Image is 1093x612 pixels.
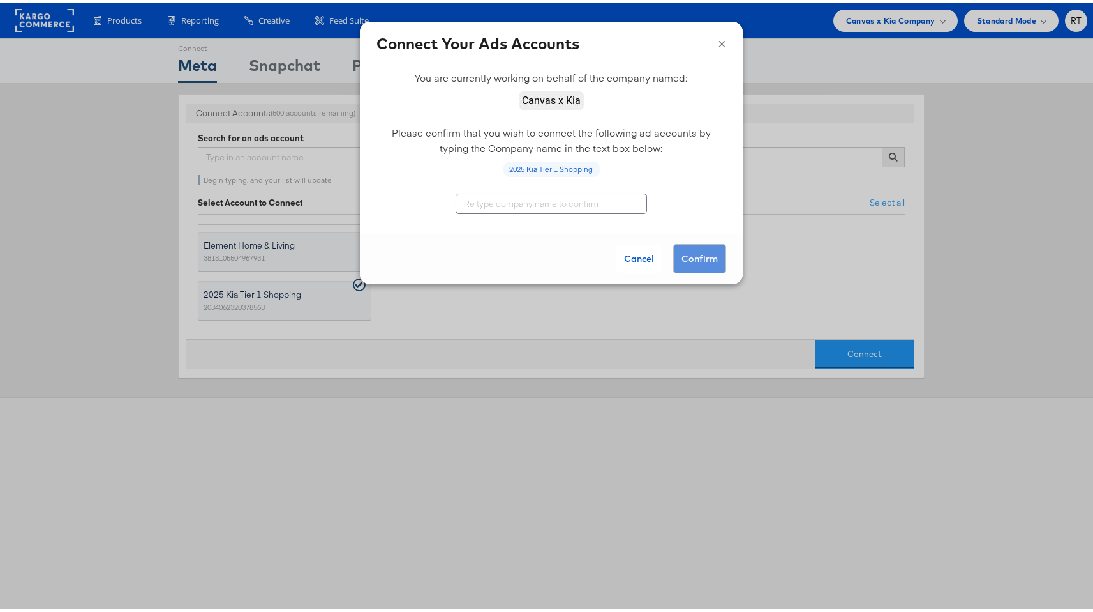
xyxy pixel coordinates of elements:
[376,123,726,153] p: Please confirm that you wish to connect the following ad accounts by typing the Company name in t...
[503,159,600,174] div: 2025 Kia Tier 1 Shopping
[519,89,584,107] img: Canvas x Kia
[456,191,647,211] input: Re type company name to confirm
[616,242,662,270] button: Cancel
[376,30,726,52] h4: Connect Your Ads Accounts
[718,30,726,49] button: ×
[376,68,726,83] p: You are currently working on behalf of the company named:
